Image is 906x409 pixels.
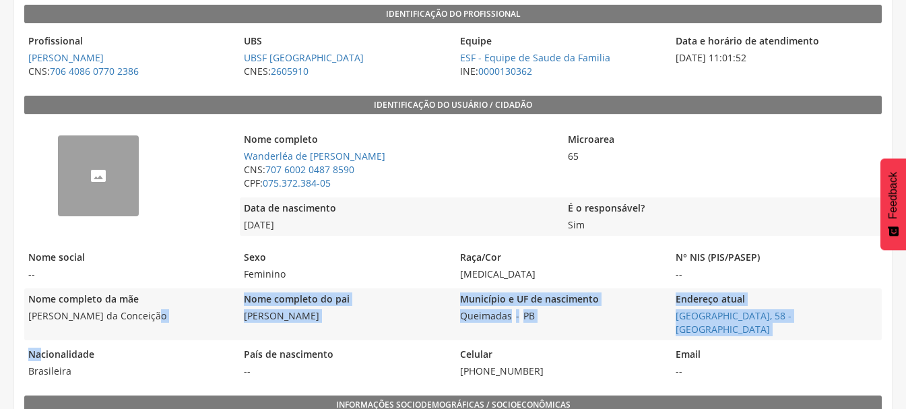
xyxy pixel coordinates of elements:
[887,172,899,219] span: Feedback
[456,292,665,308] legend: Município e UF de nascimento
[672,34,880,50] legend: Data e horário de atendimento
[672,51,880,65] span: [DATE] 11:01:52
[564,218,880,232] span: Sim
[240,268,449,281] span: Feminino
[24,268,233,281] span: --
[519,309,539,322] span: PB
[24,348,233,363] legend: Nacionalidade
[24,365,233,378] span: Brasileira
[240,201,556,217] legend: Data de nascimento
[240,218,556,232] span: [DATE]
[478,65,532,77] a: 0000130362
[28,51,104,64] a: [PERSON_NAME]
[672,365,880,378] span: --
[240,133,556,148] legend: Nome completo
[672,268,880,281] span: --
[672,292,880,308] legend: Endereço atual
[24,251,233,266] legend: Nome social
[244,150,385,162] a: Wanderléa de [PERSON_NAME]
[456,34,665,50] legend: Equipe
[672,251,880,266] legend: N° NIS (PIS/PASEP)
[263,177,331,189] a: 075.372.384-05
[456,268,665,281] span: [MEDICAL_DATA]
[265,163,354,176] a: 707 6002 0487 8590
[240,177,556,190] span: CPF:
[456,348,665,363] legend: Celular
[240,292,449,308] legend: Nome completo do pai
[240,251,449,266] legend: Sexo
[240,65,449,78] span: CNES:
[244,51,364,64] a: UBSF [GEOGRAPHIC_DATA]
[676,309,791,336] a: [GEOGRAPHIC_DATA], 58 - [GEOGRAPHIC_DATA]
[672,348,880,363] legend: Email
[456,309,516,322] span: Queimadas
[24,65,233,78] span: CNS:
[456,65,665,78] span: INE:
[24,34,233,50] legend: Profissional
[271,65,309,77] a: 2605910
[240,34,449,50] legend: UBS
[240,163,556,177] span: CNS:
[564,201,880,217] legend: É o responsável?
[24,5,882,24] legend: Identificação do profissional
[456,251,665,266] legend: Raça/Cor
[24,96,882,115] legend: Identificação do usuário / cidadão
[24,309,233,323] span: [PERSON_NAME] da Conceição
[240,348,449,363] legend: País de nascimento
[460,51,610,64] a: ESF - Equipe de Saude da Familia
[456,365,665,378] span: [PHONE_NUMBER]
[456,288,665,340] div: -
[24,292,233,308] legend: Nome completo da mãe
[880,158,906,250] button: Feedback - Mostrar pesquisa
[564,150,880,163] span: 65
[564,133,880,148] legend: Microarea
[50,65,139,77] a: 706 4086 0770 2386
[240,309,449,323] span: [PERSON_NAME]
[240,365,449,378] span: --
